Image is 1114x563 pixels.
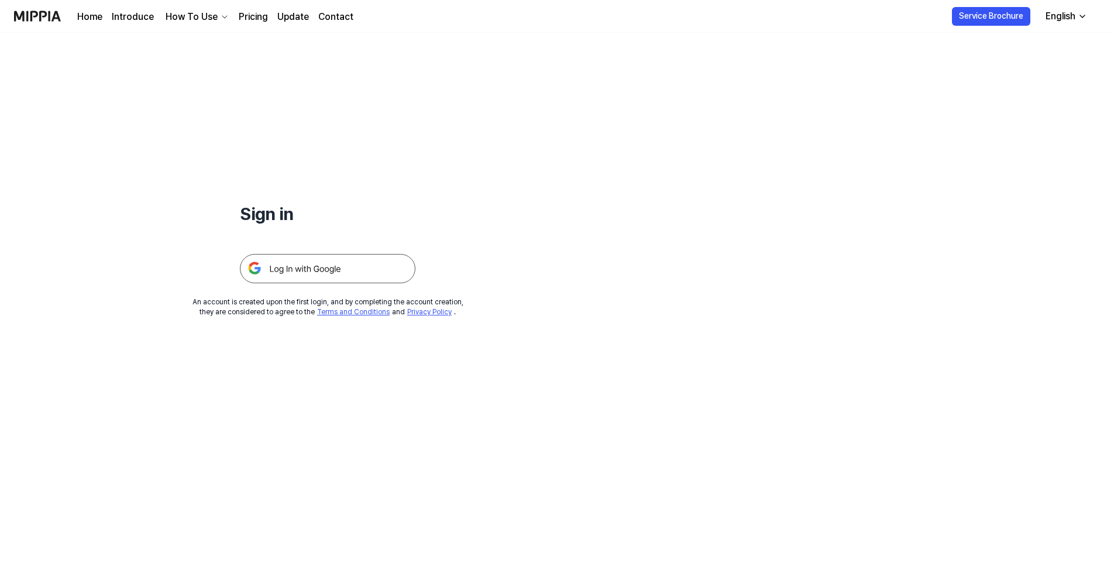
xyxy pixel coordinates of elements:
div: How To Use [163,10,220,24]
div: English [1043,9,1078,23]
a: Privacy Policy [407,308,452,316]
button: Service Brochure [952,7,1030,26]
a: Home [77,10,102,24]
a: Terms and Conditions [317,308,390,316]
button: How To Use [163,10,229,24]
img: 구글 로그인 버튼 [240,254,415,283]
a: Pricing [239,10,268,24]
a: Contact [318,10,353,24]
h1: Sign in [240,201,415,226]
div: An account is created upon the first login, and by completing the account creation, they are cons... [192,297,463,317]
a: Update [277,10,309,24]
a: Introduce [112,10,154,24]
button: English [1036,5,1094,28]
